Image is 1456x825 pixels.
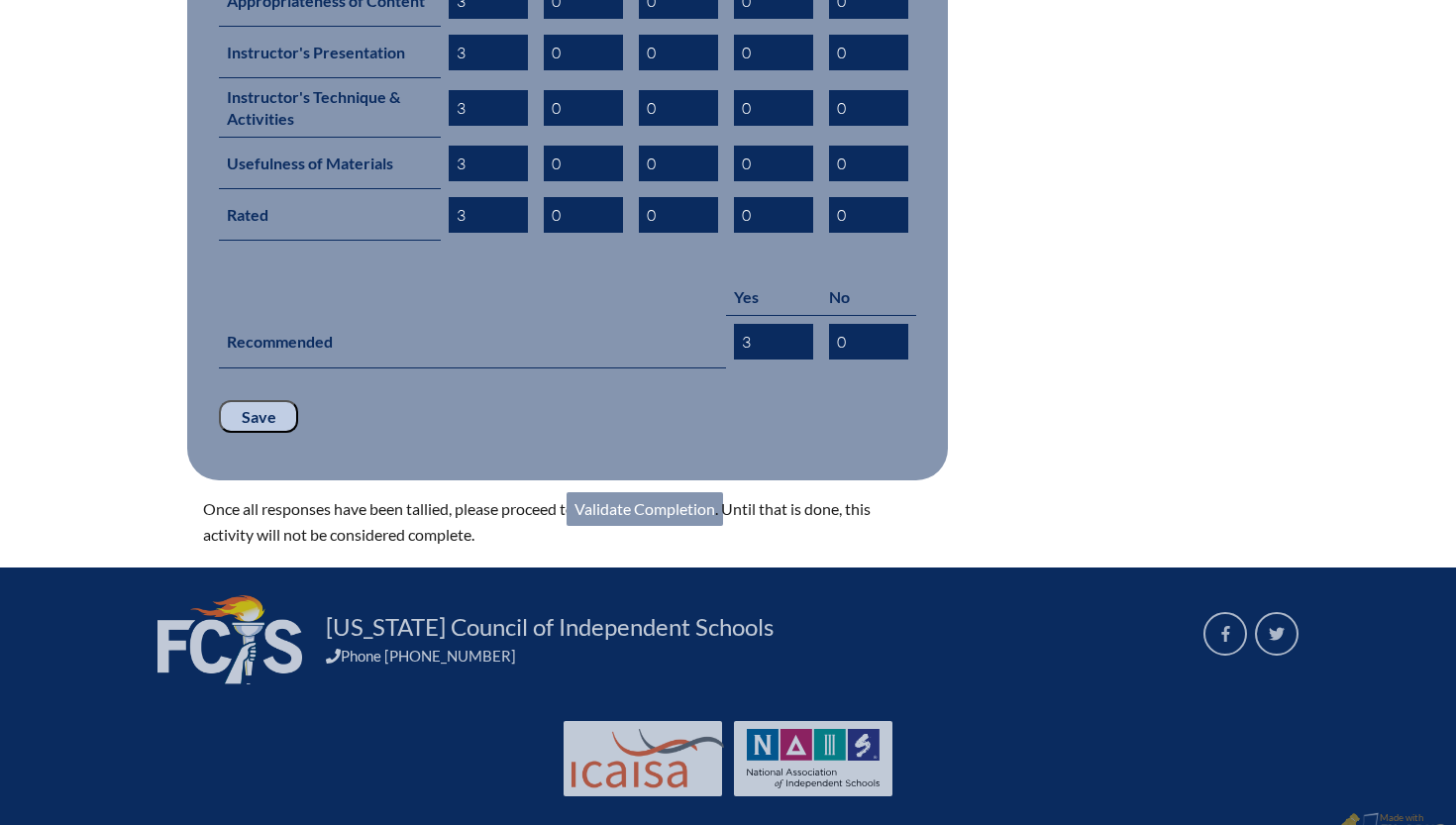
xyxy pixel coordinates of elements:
th: Usefulness of Materials [219,138,441,189]
a: [US_STATE] Council of Independent Schools [318,611,781,643]
img: Int'l Council Advancing Independent School Accreditation logo [572,729,724,788]
th: Recommended [219,316,726,368]
div: Phone [PHONE_NUMBER] [326,647,1180,665]
img: FCIS_logo_white [157,595,302,684]
a: Validate Completion [567,492,723,526]
th: Rated [219,189,441,241]
input: Save [219,400,298,434]
th: Instructor's Technique & Activities [219,78,441,138]
th: Instructor's Presentation [219,27,441,78]
p: Once all responses have been tallied, please proceed to . Until that is done, this activity will ... [203,496,900,548]
th: Yes [726,278,821,316]
img: NAIS Logo [747,729,880,788]
th: No [821,278,916,316]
